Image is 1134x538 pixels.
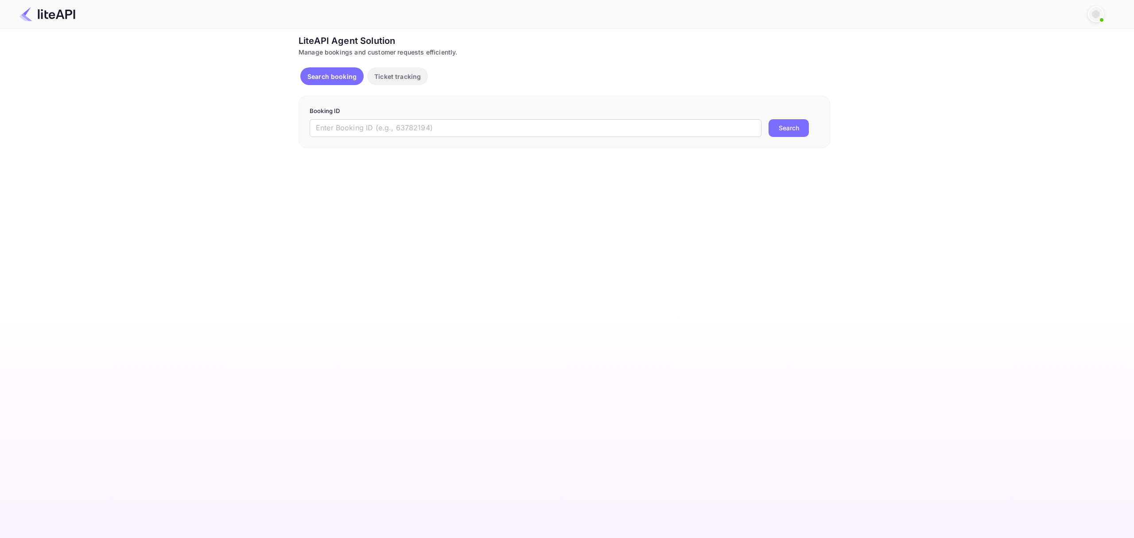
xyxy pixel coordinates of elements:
[769,119,809,137] button: Search
[310,119,761,137] input: Enter Booking ID (e.g., 63782194)
[299,34,830,47] div: LiteAPI Agent Solution
[310,107,819,116] p: Booking ID
[374,72,421,81] p: Ticket tracking
[307,72,357,81] p: Search booking
[19,7,75,21] img: LiteAPI Logo
[299,47,830,57] div: Manage bookings and customer requests efficiently.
